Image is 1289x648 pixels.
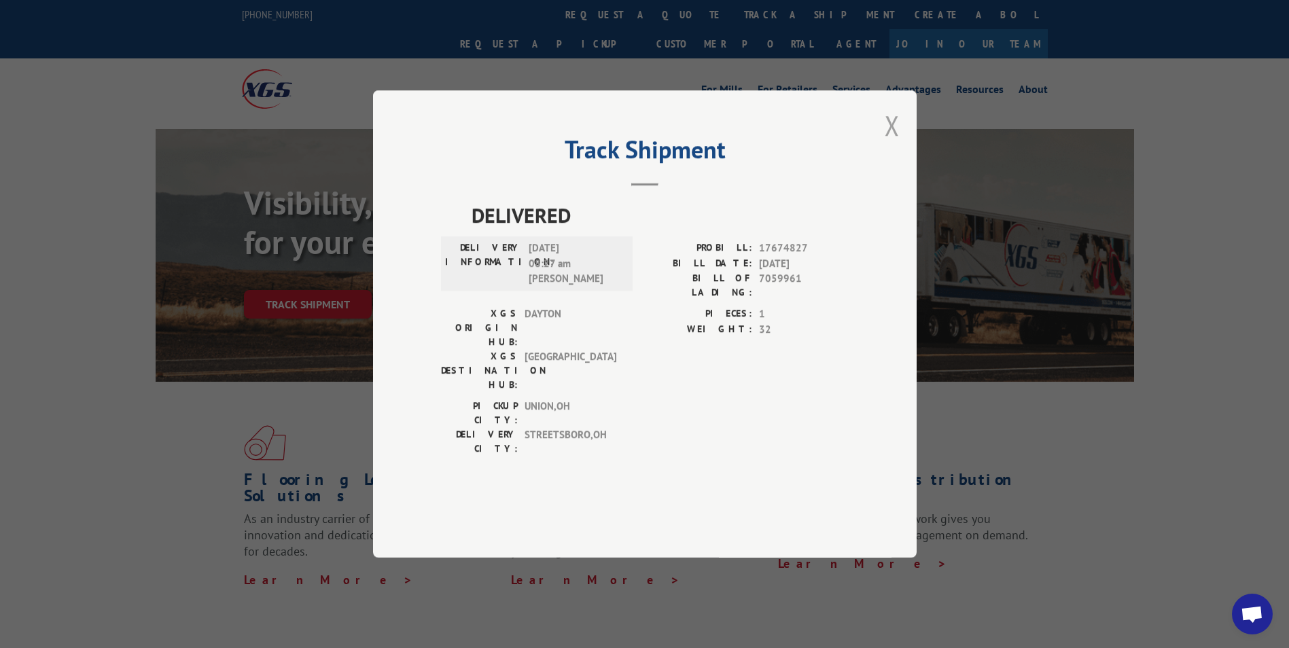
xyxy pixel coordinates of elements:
[759,322,849,338] span: 32
[759,306,849,322] span: 1
[441,140,849,166] h2: Track Shipment
[525,399,616,427] span: UNION , OH
[759,271,849,300] span: 7059961
[645,271,752,300] label: BILL OF LADING:
[759,240,849,256] span: 17674827
[472,200,849,230] span: DELIVERED
[645,256,752,272] label: BILL DATE:
[441,427,518,456] label: DELIVERY CITY:
[441,349,518,392] label: XGS DESTINATION HUB:
[529,240,620,287] span: [DATE] 08:27 am [PERSON_NAME]
[525,349,616,392] span: [GEOGRAPHIC_DATA]
[525,427,616,456] span: STREETSBORO , OH
[645,322,752,338] label: WEIGHT:
[525,306,616,349] span: DAYTON
[445,240,522,287] label: DELIVERY INFORMATION:
[645,240,752,256] label: PROBILL:
[441,306,518,349] label: XGS ORIGIN HUB:
[1232,594,1273,634] div: Open chat
[441,399,518,427] label: PICKUP CITY:
[885,107,900,143] button: Close modal
[645,306,752,322] label: PIECES:
[759,256,849,272] span: [DATE]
